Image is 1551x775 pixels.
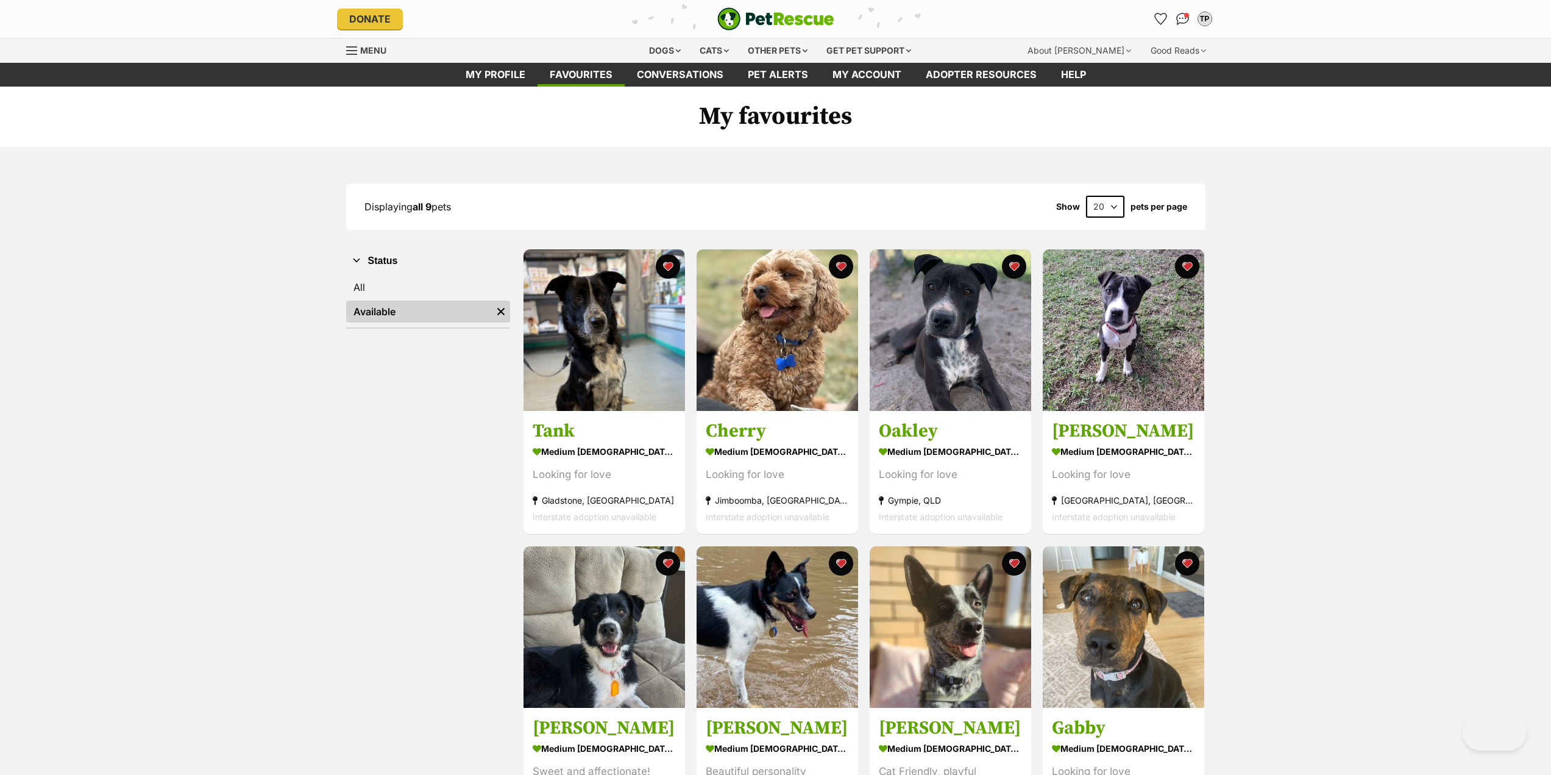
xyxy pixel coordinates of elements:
div: medium [DEMOGRAPHIC_DATA] Dog [533,443,676,461]
div: Dogs [641,38,689,63]
h3: Tank [533,420,676,443]
h3: Cherry [706,420,849,443]
span: Menu [360,45,386,55]
button: favourite [829,551,853,576]
strong: all 9 [413,201,431,213]
a: Adopter resources [914,63,1049,87]
div: medium [DEMOGRAPHIC_DATA] Dog [706,443,849,461]
div: medium [DEMOGRAPHIC_DATA] Dog [879,740,1022,757]
div: Looking for love [1052,467,1195,484]
div: Jimboomba, [GEOGRAPHIC_DATA] [706,493,849,509]
h3: [PERSON_NAME] [706,716,849,740]
a: My profile [453,63,538,87]
div: Other pets [739,38,816,63]
div: About [PERSON_NAME] [1019,38,1140,63]
div: Looking for love [879,467,1022,484]
button: My account [1195,9,1215,29]
div: Get pet support [818,38,920,63]
a: Available [346,301,492,323]
div: medium [DEMOGRAPHIC_DATA] Dog [879,443,1022,461]
a: Conversations [1173,9,1193,29]
img: Tank [524,249,685,411]
img: Lara [524,546,685,708]
ul: Account quick links [1151,9,1215,29]
div: medium [DEMOGRAPHIC_DATA] Dog [533,740,676,757]
div: Cats [691,38,737,63]
a: [PERSON_NAME] medium [DEMOGRAPHIC_DATA] Dog Looking for love [GEOGRAPHIC_DATA], [GEOGRAPHIC_DATA]... [1043,411,1204,535]
span: Show [1056,202,1080,212]
div: Status [346,274,510,327]
a: My account [820,63,914,87]
h3: [PERSON_NAME] [1052,420,1195,443]
div: [GEOGRAPHIC_DATA], [GEOGRAPHIC_DATA] [1052,493,1195,509]
h3: [PERSON_NAME] [533,716,676,740]
h3: [PERSON_NAME] [879,716,1022,740]
a: Oakley medium [DEMOGRAPHIC_DATA] Dog Looking for love Gympie, QLD Interstate adoption unavailable... [870,411,1031,535]
div: Good Reads [1142,38,1215,63]
img: Cherry [697,249,858,411]
a: Pet alerts [736,63,820,87]
img: Oakley [870,249,1031,411]
img: chat-41dd97257d64d25036548639549fe6c8038ab92f7586957e7f3b1b290dea8141.svg [1176,13,1189,25]
a: Favourites [1151,9,1171,29]
button: favourite [829,254,853,279]
a: Cherry medium [DEMOGRAPHIC_DATA] Dog Looking for love Jimboomba, [GEOGRAPHIC_DATA] Interstate ado... [697,411,858,535]
a: Help [1049,63,1098,87]
div: TP [1199,13,1211,25]
button: favourite [1175,551,1199,576]
a: Remove filter [492,301,510,323]
div: medium [DEMOGRAPHIC_DATA] Dog [1052,740,1195,757]
a: Tank medium [DEMOGRAPHIC_DATA] Dog Looking for love Gladstone, [GEOGRAPHIC_DATA] Interstate adopt... [524,411,685,535]
a: All [346,276,510,298]
span: Interstate adoption unavailable [879,512,1003,523]
a: PetRescue [717,7,834,30]
span: Displaying pets [364,201,451,213]
div: Looking for love [706,467,849,484]
button: favourite [1002,254,1026,279]
a: conversations [625,63,736,87]
span: Interstate adoption unavailable [1052,512,1176,523]
button: Status [346,253,510,269]
a: Favourites [538,63,625,87]
button: favourite [1002,551,1026,576]
div: medium [DEMOGRAPHIC_DATA] Dog [1052,443,1195,461]
div: Gladstone, [GEOGRAPHIC_DATA] [533,493,676,509]
iframe: Help Scout Beacon - Open [1463,714,1527,751]
img: logo-e224e6f780fb5917bec1dbf3a21bbac754714ae5b6737aabdf751b685950b380.svg [717,7,834,30]
img: Hannah [1043,249,1204,411]
div: medium [DEMOGRAPHIC_DATA] Dog [706,740,849,757]
img: Tommy [870,546,1031,708]
img: Gabby [1043,546,1204,708]
div: Gympie, QLD [879,493,1022,509]
button: favourite [656,551,680,576]
a: Menu [346,38,395,60]
button: favourite [1175,254,1199,279]
button: favourite [656,254,680,279]
h3: Gabby [1052,716,1195,740]
h3: Oakley [879,420,1022,443]
a: Donate [337,9,403,29]
img: Penny [697,546,858,708]
span: Interstate adoption unavailable [706,512,829,523]
label: pets per page [1130,202,1187,212]
div: Looking for love [533,467,676,484]
span: Interstate adoption unavailable [533,512,656,523]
